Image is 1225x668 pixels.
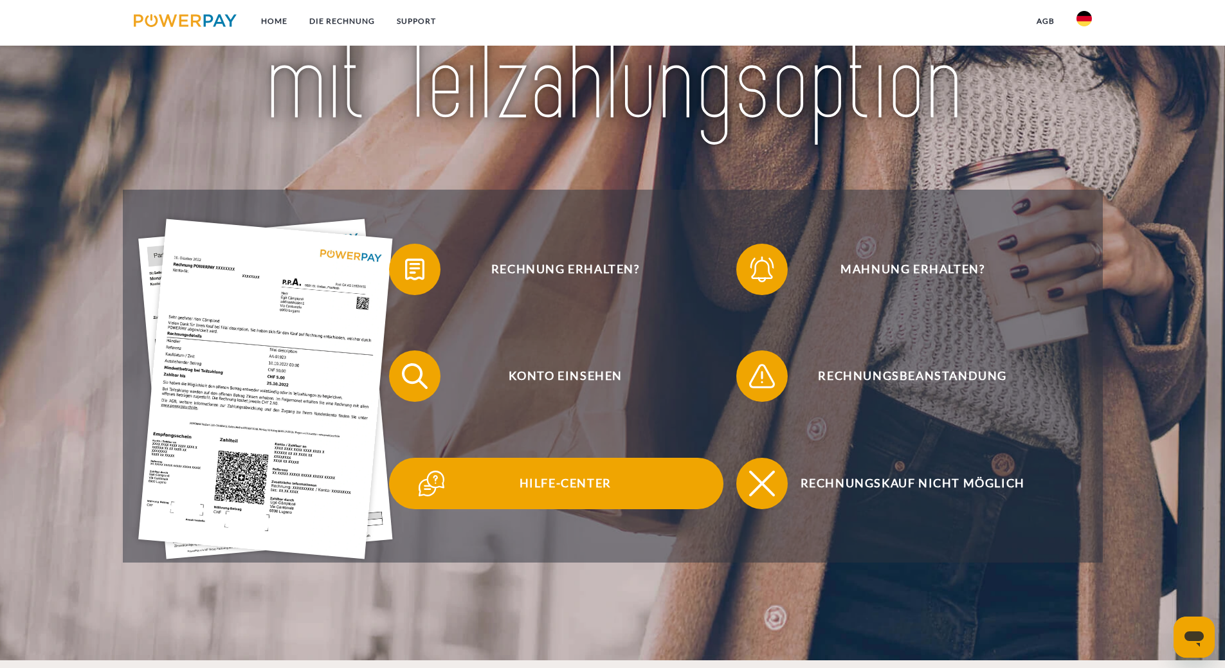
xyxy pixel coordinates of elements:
[746,360,778,392] img: qb_warning.svg
[755,350,1070,402] span: Rechnungsbeanstandung
[399,360,431,392] img: qb_search.svg
[1076,11,1092,26] img: de
[386,10,447,33] a: SUPPORT
[736,244,1071,295] button: Mahnung erhalten?
[746,253,778,285] img: qb_bell.svg
[736,458,1071,509] button: Rechnungskauf nicht möglich
[415,467,448,500] img: qb_help.svg
[736,350,1071,402] button: Rechnungsbeanstandung
[746,467,778,500] img: qb_close.svg
[134,14,237,27] img: logo-powerpay.svg
[138,219,393,559] img: single_invoice_powerpay_de.jpg
[1174,617,1215,658] iframe: Schaltfläche zum Öffnen des Messaging-Fensters
[408,350,723,402] span: Konto einsehen
[389,350,723,402] button: Konto einsehen
[755,458,1070,509] span: Rechnungskauf nicht möglich
[250,10,298,33] a: Home
[1026,10,1066,33] a: agb
[399,253,431,285] img: qb_bill.svg
[298,10,386,33] a: DIE RECHNUNG
[408,244,723,295] span: Rechnung erhalten?
[389,244,723,295] button: Rechnung erhalten?
[755,244,1070,295] span: Mahnung erhalten?
[389,458,723,509] button: Hilfe-Center
[408,458,723,509] span: Hilfe-Center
